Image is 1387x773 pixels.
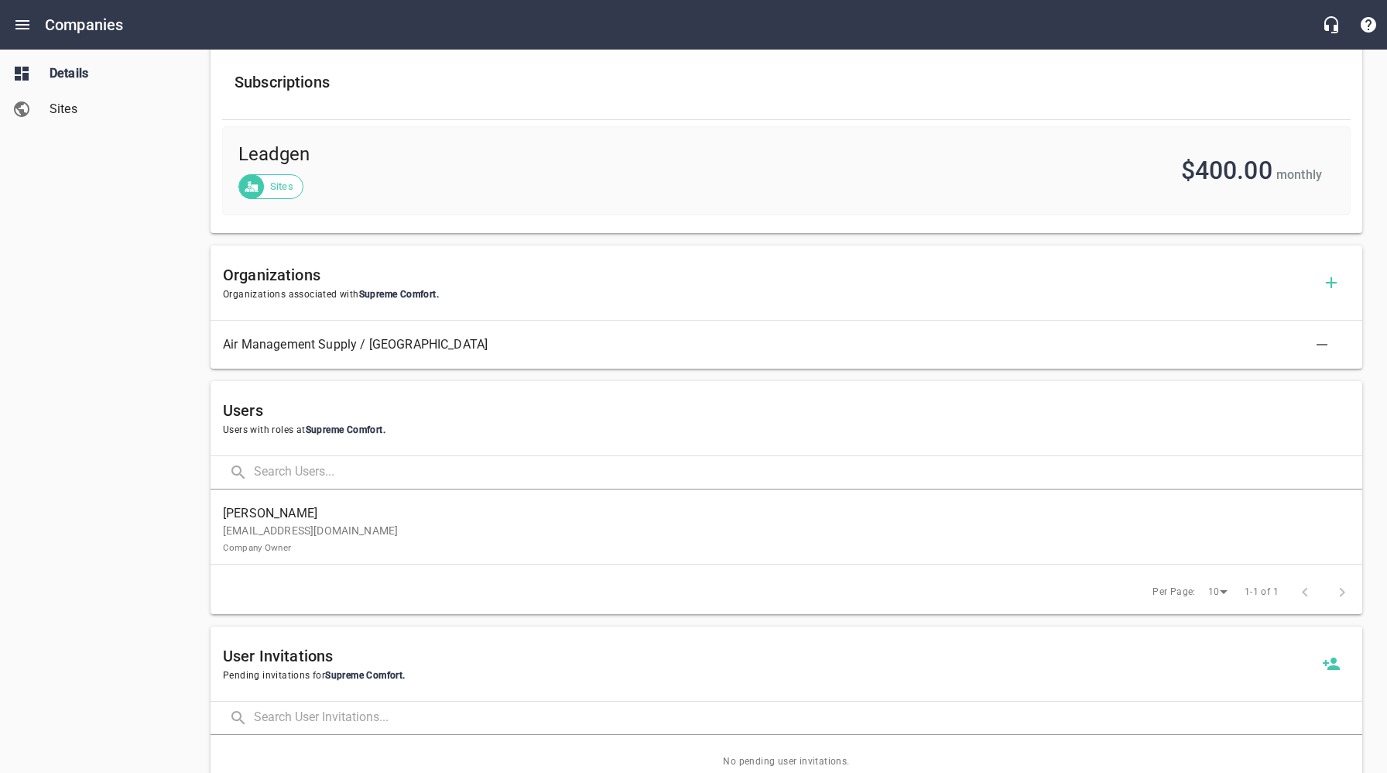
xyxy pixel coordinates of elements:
[238,174,303,199] div: Sites
[1245,585,1279,600] span: 1-1 of 1
[223,423,1350,438] span: Users with roles at
[223,644,1313,668] h6: User Invitations
[261,179,303,194] span: Sites
[238,143,733,167] span: Leadgen
[223,668,1313,684] span: Pending invitations for
[223,523,1337,555] p: [EMAIL_ADDRESS][DOMAIN_NAME]
[1313,645,1350,682] a: Invite a new user to Supreme Comfort
[45,12,123,37] h6: Companies
[211,496,1362,564] a: [PERSON_NAME][EMAIL_ADDRESS][DOMAIN_NAME]Company Owner
[1152,585,1196,600] span: Per Page:
[1313,264,1350,301] button: Add Organization
[1313,6,1350,43] button: Live Chat
[254,456,1362,490] input: Search Users...
[1303,326,1341,363] button: Delete Association
[50,64,167,83] span: Details
[50,100,167,119] span: Sites
[325,670,405,681] span: Supreme Comfort .
[254,702,1362,735] input: Search User Invitations...
[223,263,1313,287] h6: Organizations
[223,542,291,553] small: Company Owner
[306,424,385,435] span: Supreme Comfort .
[223,504,1337,523] span: [PERSON_NAME]
[1276,167,1322,182] span: monthly
[223,398,1350,423] h6: Users
[223,287,1313,303] span: Organizations associated with
[4,6,41,43] button: Open drawer
[1181,156,1272,185] span: $400.00
[1202,582,1233,603] div: 10
[235,70,1338,94] h6: Subscriptions
[359,289,439,300] span: Supreme Comfort .
[1350,6,1387,43] button: Support Portal
[223,335,1325,354] span: Air Management Supply / [GEOGRAPHIC_DATA]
